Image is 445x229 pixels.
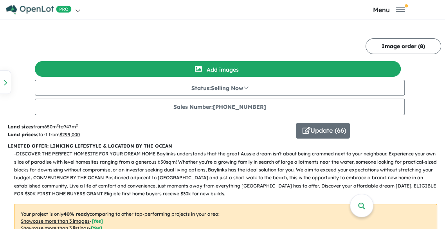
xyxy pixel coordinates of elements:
[35,80,405,96] button: Status:Selling Now
[92,218,103,224] span: [ Yes ]
[59,124,78,130] span: to
[57,123,59,127] sup: 2
[76,123,78,127] sup: 2
[8,132,36,137] b: Land prices
[8,142,437,150] p: LIMITED OFFER: LINKING LIFESTYLE & LOCATION BY THE OCEAN
[14,150,443,198] p: - DISCOVER THE PERFECT HOMESITE FOR YOUR DREAM HOME Baylinks understands that the great Aussie dr...
[35,99,405,115] button: Sales Number:[PHONE_NUMBER]
[63,124,78,130] u: 947 m
[21,218,90,224] u: Showcase more than 3 images
[335,6,443,13] button: Toggle navigation
[63,211,90,217] b: 40 % ready
[8,131,290,139] p: start from
[366,38,441,54] button: Image order (8)
[35,61,401,77] button: Add images
[59,132,80,137] u: $ 299,000
[296,123,350,139] button: Update (66)
[6,5,72,14] img: Openlot PRO Logo White
[8,124,33,130] b: Land sizes
[44,124,59,130] u: 650 m
[8,123,290,131] p: from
